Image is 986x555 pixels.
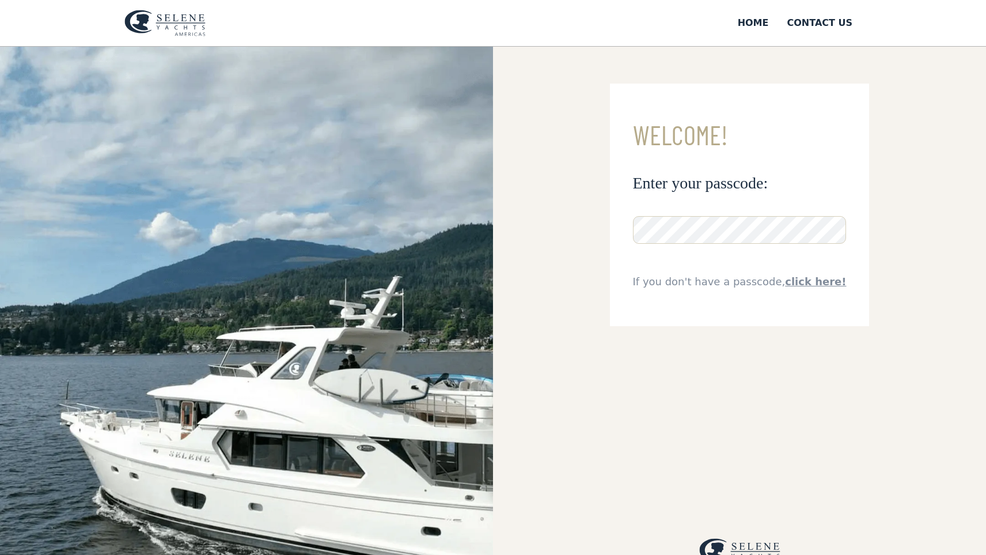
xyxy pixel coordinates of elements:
[787,16,852,30] div: Contact US
[785,275,846,288] a: click here!
[124,10,206,36] img: logo
[610,84,870,326] form: Email Form
[633,173,847,193] h3: Enter your passcode:
[633,274,847,289] div: If you don't have a passcode,
[738,16,769,30] div: Home
[633,120,847,150] h3: Welcome!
